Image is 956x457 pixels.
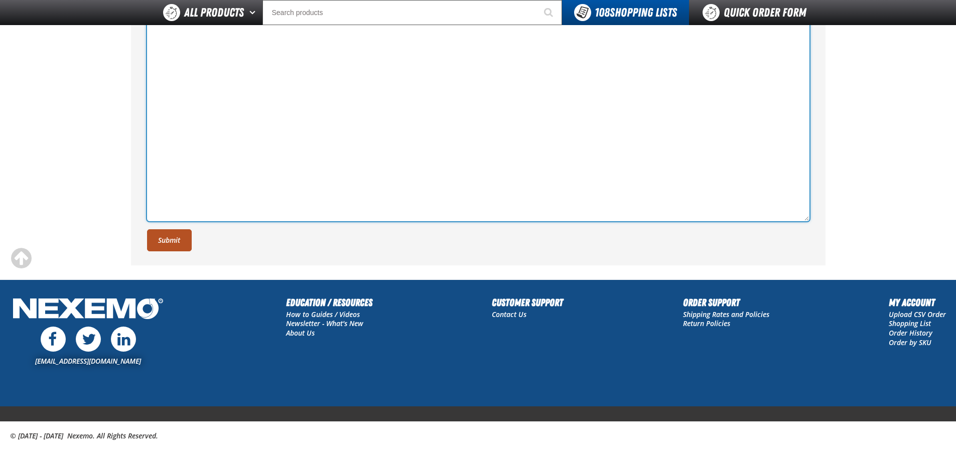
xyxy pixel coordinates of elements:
[683,310,769,319] a: Shipping Rates and Policies
[889,310,946,319] a: Upload CSV Order
[889,295,946,310] h2: My Account
[683,295,769,310] h2: Order Support
[286,328,315,338] a: About Us
[286,310,360,319] a: How to Guides / Videos
[889,338,931,347] a: Order by SKU
[35,356,141,366] a: [EMAIL_ADDRESS][DOMAIN_NAME]
[10,247,32,269] div: Scroll to the top
[595,6,610,20] strong: 108
[683,319,730,328] a: Return Policies
[147,229,192,251] button: Submit
[286,295,372,310] h2: Education / Resources
[492,295,563,310] h2: Customer Support
[595,6,677,20] span: Shopping Lists
[889,328,932,338] a: Order History
[889,319,931,328] a: Shopping List
[492,310,526,319] a: Contact Us
[184,4,244,22] span: All Products
[286,319,363,328] a: Newsletter - What's New
[10,295,166,325] img: Nexemo Logo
